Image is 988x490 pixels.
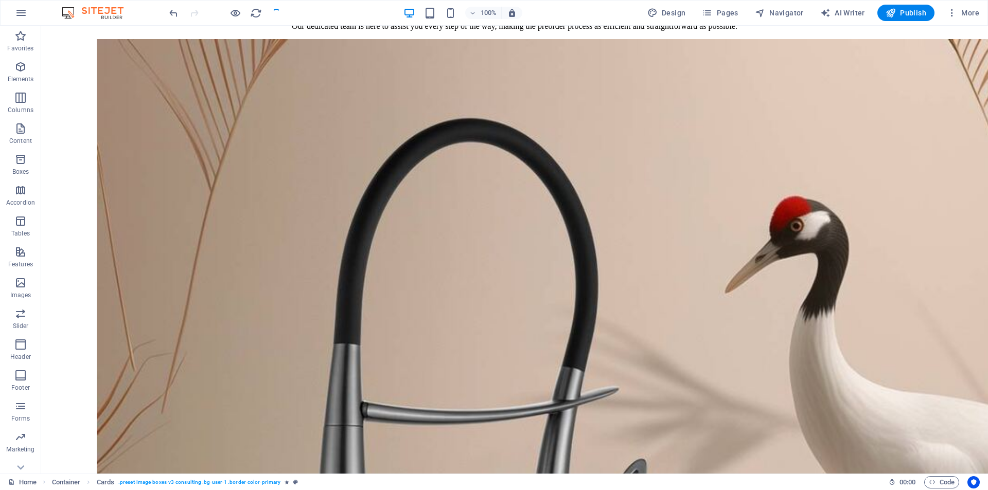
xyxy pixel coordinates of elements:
p: Marketing [6,445,34,453]
p: Tables [11,229,30,238]
h6: Session time [889,476,916,488]
span: : [907,478,908,486]
p: Content [9,137,32,145]
button: 100% [465,7,502,19]
p: Footer [11,384,30,392]
p: Features [8,260,33,268]
p: Accordion [6,198,35,207]
span: Navigator [755,8,804,18]
a: Click to cancel selection. Double-click to open Pages [8,476,37,488]
button: Design [643,5,690,21]
button: Code [924,476,959,488]
p: Columns [8,106,33,114]
p: Slider [13,322,29,330]
span: Click to select. Double-click to edit [52,476,81,488]
i: Element contains an animation [285,479,289,485]
button: AI Writer [816,5,869,21]
span: AI Writer [820,8,865,18]
i: On resize automatically adjust zoom level to fit chosen device. [507,8,517,17]
button: undo [167,7,180,19]
i: This element is a customizable preset [293,479,298,485]
span: . preset-image-boxes-v3-consulting .bg-user-1 .border-color-primary [118,476,280,488]
p: Favorites [7,44,33,52]
span: Publish [886,8,926,18]
div: Design (Ctrl+Alt+Y) [643,5,690,21]
p: Forms [11,414,30,423]
button: Pages [698,5,742,21]
span: Code [929,476,955,488]
button: reload [250,7,262,19]
span: Design [647,8,686,18]
img: Editor Logo [59,7,136,19]
p: Header [10,353,31,361]
button: More [943,5,983,21]
button: Navigator [751,5,808,21]
span: More [947,8,979,18]
span: Pages [702,8,738,18]
button: Publish [877,5,934,21]
nav: breadcrumb [52,476,298,488]
span: Click to select. Double-click to edit [97,476,114,488]
p: Boxes [12,168,29,176]
button: Usercentrics [967,476,980,488]
h6: 100% [481,7,497,19]
p: Images [10,291,31,299]
span: 00 00 [899,476,915,488]
p: Elements [8,75,34,83]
